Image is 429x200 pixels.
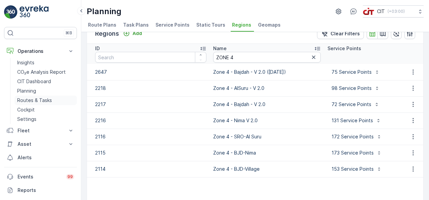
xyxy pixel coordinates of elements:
button: Operations [4,44,77,58]
span: Task Plans [123,22,149,28]
button: 98 Service Points [327,83,384,94]
p: Insights [17,59,34,66]
p: 2647 [95,69,206,75]
p: Planning [87,6,121,17]
p: Zone 4 - AlSuru - V 2.0 [213,85,321,92]
p: CIT [377,8,385,15]
p: 99 [67,174,73,179]
p: Alerts [18,154,74,161]
img: cit-logo_pOk6rL0.png [363,8,374,15]
span: Static Tours [196,22,225,28]
a: CIT Dashboard [15,77,77,86]
a: Events99 [4,170,77,184]
p: 2116 [95,133,206,140]
a: Planning [15,86,77,96]
button: 153 Service Points [327,164,386,174]
a: Insights [15,58,77,67]
p: Routes & Tasks [17,97,52,104]
p: 98 Service Points [332,85,372,92]
a: CO₂e Analysis Report [15,67,77,77]
a: Reports [4,184,77,197]
p: ⌘B [65,30,72,36]
p: 172 Service Points [332,133,374,140]
span: Regions [232,22,251,28]
p: Zone 4 - Nima V 2.0 [213,117,321,124]
span: Route Plans [88,22,116,28]
p: Name [213,45,227,52]
button: Asset [4,137,77,151]
p: Add [133,30,142,37]
p: Zone 4 - BJD-Nima [213,149,321,156]
button: 72 Service Points [327,99,383,110]
p: ID [95,45,100,52]
p: Zone 4 - Bajdah - V 2.0 ([DATE]) [213,69,321,75]
p: Zone 4 - SRO-Al Suru [213,133,321,140]
p: Operations [18,48,63,55]
a: Settings [15,114,77,124]
p: Reports [18,187,74,194]
p: Fleet [18,127,63,134]
p: CIT Dashboard [17,78,51,85]
input: Search [95,52,206,63]
button: Fleet [4,124,77,137]
img: logo [4,5,18,19]
p: 2218 [95,85,206,92]
p: 131 Service Points [332,117,373,124]
button: 172 Service Points [327,131,386,142]
p: Service Points [327,45,361,52]
p: Regions [95,29,119,38]
p: Cockpit [17,106,35,113]
p: 2216 [95,117,206,124]
p: 173 Service Points [332,149,374,156]
a: Cockpit [15,105,77,114]
p: 2114 [95,166,206,172]
button: CIT(+03:00) [363,5,424,18]
p: 2115 [95,149,206,156]
a: Alerts [4,151,77,164]
button: 131 Service Points [327,115,385,126]
span: Service Points [155,22,190,28]
a: Routes & Tasks [15,96,77,105]
p: Asset [18,141,63,147]
input: Search [213,52,321,63]
button: Clear Filters [317,28,364,39]
p: Settings [17,116,36,123]
button: 75 Service Points [327,67,384,77]
p: 72 Service Points [332,101,371,108]
p: 2217 [95,101,206,108]
p: Planning [17,88,36,94]
p: Events [18,173,62,180]
span: Geomaps [258,22,281,28]
button: Add [120,29,145,37]
button: 173 Service Points [327,147,386,158]
p: Zone 4 - Bajdah - V 2.0 [213,101,321,108]
img: logo_light-DOdMpM7g.png [20,5,49,19]
p: 75 Service Points [332,69,372,75]
p: Clear Filters [331,30,360,37]
p: 153 Service Points [332,166,374,172]
p: CO₂e Analysis Report [17,69,66,75]
p: Zone 4 - BJD-Village [213,166,321,172]
p: ( +03:00 ) [388,9,405,14]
